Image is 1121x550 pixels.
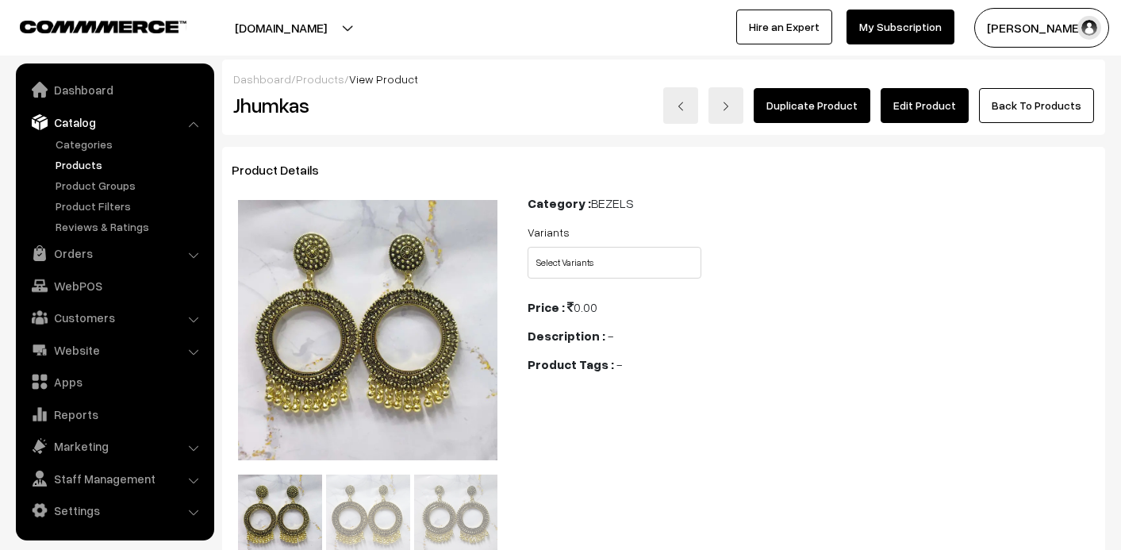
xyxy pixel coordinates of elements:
a: Product Groups [52,177,209,194]
b: Product Tags : [528,356,614,372]
b: Price : [528,299,565,315]
a: Products [296,72,344,86]
img: right-arrow.png [721,102,731,111]
a: Website [20,336,209,364]
img: user [1077,16,1101,40]
button: [PERSON_NAME]… [974,8,1109,48]
div: BEZELS [528,194,1096,213]
span: View Product [349,72,418,86]
span: Product Details [232,162,338,178]
a: Orders [20,239,209,267]
a: Edit Product [881,88,969,123]
a: Categories [52,136,209,152]
a: Products [52,156,209,173]
img: left-arrow.png [676,102,685,111]
b: Description : [528,328,605,344]
a: Customers [20,303,209,332]
a: Dashboard [20,75,209,104]
h2: Jhumkas [233,93,505,117]
img: 17543968369619WhatsApp-Image-2025-08-05-at-42128-PM.jpeg [238,200,498,460]
a: Staff Management [20,464,209,493]
a: Catalog [20,108,209,137]
a: Duplicate Product [754,88,870,123]
button: [DOMAIN_NAME] [179,8,382,48]
a: Hire an Expert [736,10,832,44]
label: Variants [528,224,570,240]
div: 0.00 [528,298,1096,317]
a: Marketing [20,432,209,460]
a: Back To Products [979,88,1094,123]
b: Category : [528,195,591,211]
div: / / [233,71,1094,87]
a: Apps [20,367,209,396]
a: Settings [20,496,209,525]
a: Reviews & Ratings [52,218,209,235]
a: COMMMERCE [20,16,159,35]
a: Reports [20,400,209,429]
a: WebPOS [20,271,209,300]
img: COMMMERCE [20,21,186,33]
a: Product Filters [52,198,209,214]
span: - [608,328,613,344]
a: My Subscription [847,10,954,44]
a: Dashboard [233,72,291,86]
span: - [616,356,622,372]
